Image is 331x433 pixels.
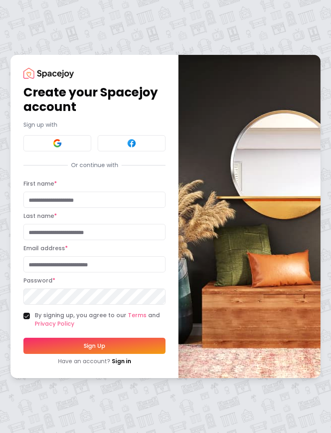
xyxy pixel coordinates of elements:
img: Facebook signin [127,138,136,148]
label: Email address [23,244,68,252]
label: By signing up, you agree to our and [35,311,165,328]
div: Have an account? [23,357,165,365]
h1: Create your Spacejoy account [23,85,165,114]
img: Google signin [52,138,62,148]
img: banner [178,55,321,378]
label: First name [23,180,57,188]
label: Last name [23,212,57,220]
a: Sign in [112,357,131,365]
label: Password [23,276,55,284]
a: Terms [128,311,147,319]
a: Privacy Policy [35,320,74,328]
img: Spacejoy Logo [23,68,74,79]
button: Sign Up [23,338,165,354]
p: Sign up with [23,121,165,129]
span: Or continue with [68,161,122,169]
